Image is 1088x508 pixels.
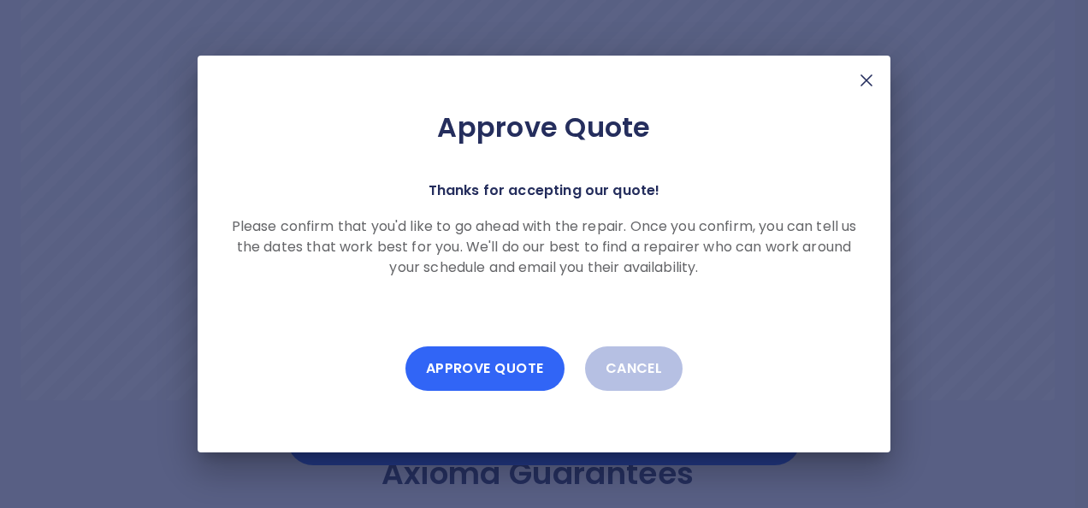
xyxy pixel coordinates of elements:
[405,346,565,391] button: Approve Quote
[429,179,660,203] p: Thanks for accepting our quote!
[225,110,863,145] h2: Approve Quote
[225,216,863,278] p: Please confirm that you'd like to go ahead with the repair. Once you confirm, you can tell us the...
[585,346,683,391] button: Cancel
[856,70,877,91] img: X Mark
